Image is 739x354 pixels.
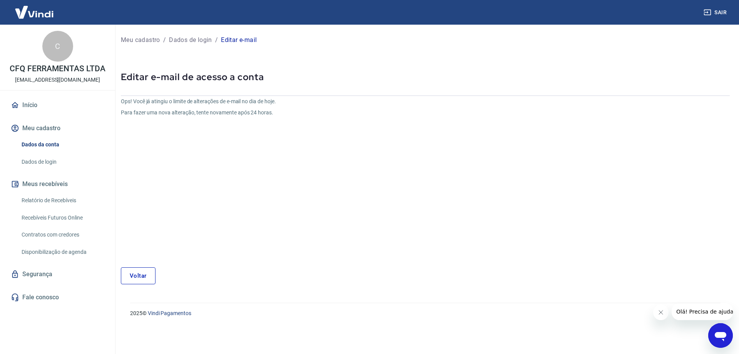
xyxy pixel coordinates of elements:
a: Relatório de Recebíveis [18,193,106,208]
p: Para fazer uma nova alteração, tente novamente após 24 horas. [121,109,527,117]
button: Meus recebíveis [9,176,106,193]
p: Editar e-mail [221,35,257,45]
p: [EMAIL_ADDRESS][DOMAIN_NAME] [15,76,100,84]
p: Dados de login [169,35,212,45]
a: Dados da conta [18,137,106,153]
button: Sair [702,5,730,20]
a: Recebíveis Futuros Online [18,210,106,226]
p: CFQ FERRAMENTAS LTDA [10,65,105,73]
a: Disponibilização de agenda [18,244,106,260]
a: Segurança [9,266,106,283]
p: 2025 © [130,309,721,317]
p: Ops! Você já atingiu o limite de alterações de e-mail no dia de hoje. [121,97,527,106]
a: Início [9,97,106,114]
a: Voltar [121,267,155,284]
button: Meu cadastro [9,120,106,137]
p: / [215,35,218,45]
p: Meu cadastro [121,35,160,45]
a: Vindi Pagamentos [148,310,191,316]
span: Olá! Precisa de ajuda? [5,5,65,12]
a: Contratos com credores [18,227,106,243]
iframe: Fechar mensagem [653,305,669,320]
div: C [42,31,73,62]
iframe: Mensagem da empresa [672,303,733,320]
a: Dados de login [18,154,106,170]
p: / [163,35,166,45]
iframe: Botão para abrir a janela de mensagens [708,323,733,348]
a: Fale conosco [9,289,106,306]
img: Vindi [9,0,59,24]
p: Editar e-mail de acesso a conta [121,71,730,83]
